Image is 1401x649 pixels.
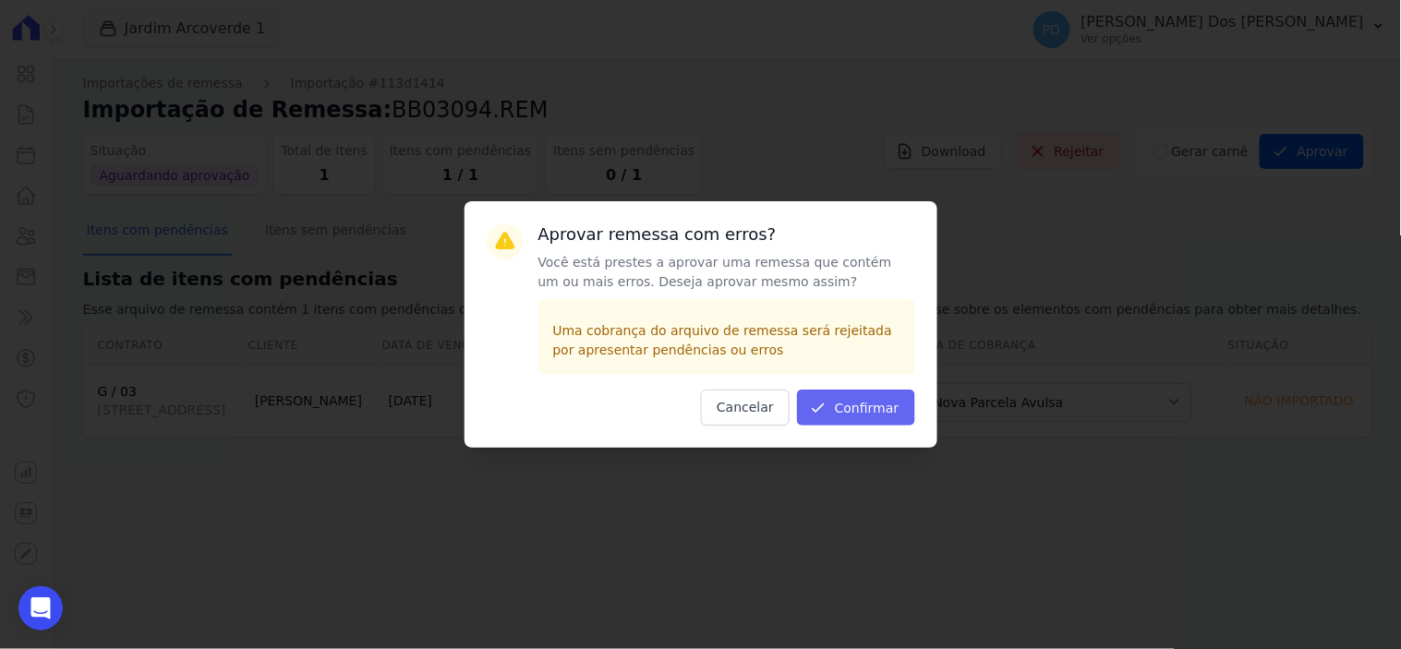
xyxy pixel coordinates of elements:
[797,390,915,426] button: Confirmar
[538,253,915,292] p: Você está prestes a aprovar uma remessa que contém um ou mais erros. Deseja aprovar mesmo assim?
[538,223,915,246] h3: Aprovar remessa com erros?
[701,390,790,426] button: Cancelar
[18,586,63,631] div: Open Intercom Messenger
[553,321,900,360] p: Uma cobrança do arquivo de remessa será rejeitada por apresentar pendências ou erros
